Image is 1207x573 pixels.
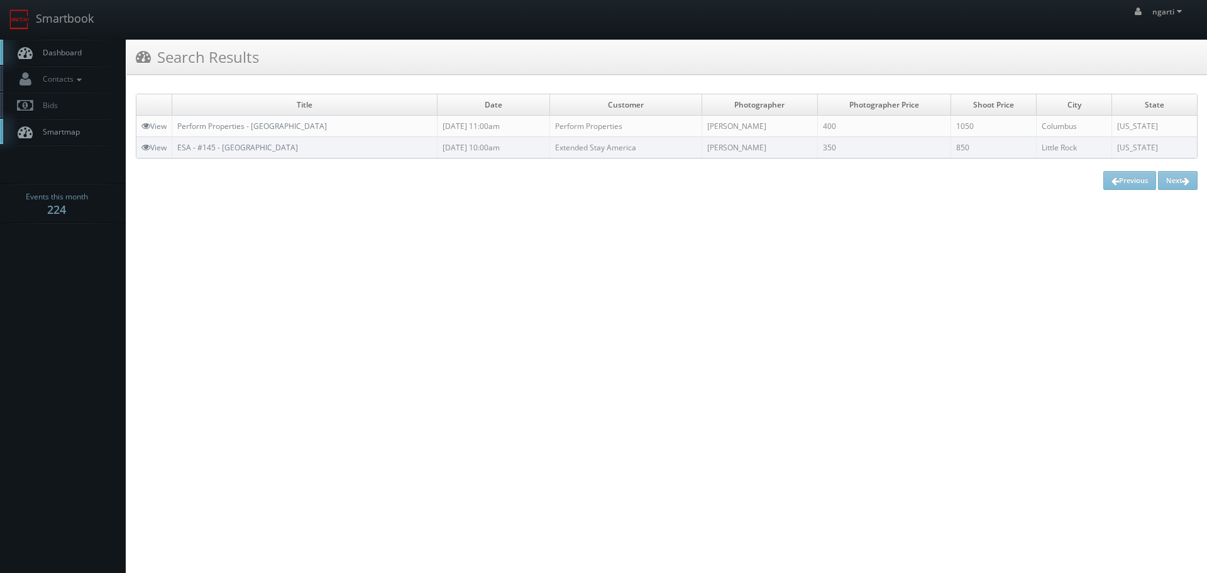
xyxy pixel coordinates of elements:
[36,100,58,111] span: Bids
[177,142,298,153] a: ESA - #145 - [GEOGRAPHIC_DATA]
[36,74,85,84] span: Contacts
[438,137,550,159] td: [DATE] 10:00am
[817,94,951,116] td: Photographer Price
[438,116,550,137] td: [DATE] 11:00am
[141,121,167,131] a: View
[9,9,30,30] img: smartbook-logo.png
[36,47,82,58] span: Dashboard
[177,121,327,131] a: Perform Properties - [GEOGRAPHIC_DATA]
[817,116,951,137] td: 400
[951,116,1036,137] td: 1050
[1112,137,1197,159] td: [US_STATE]
[36,126,80,137] span: Smartmap
[141,142,167,153] a: View
[26,191,88,203] span: Events this month
[1036,116,1112,137] td: Columbus
[47,202,66,217] strong: 224
[550,116,702,137] td: Perform Properties
[1112,116,1197,137] td: [US_STATE]
[951,137,1036,159] td: 850
[951,94,1036,116] td: Shoot Price
[1112,94,1197,116] td: State
[702,116,817,137] td: [PERSON_NAME]
[172,94,438,116] td: Title
[1036,94,1112,116] td: City
[702,137,817,159] td: [PERSON_NAME]
[550,94,702,116] td: Customer
[1152,6,1186,17] span: ngarti
[1036,137,1112,159] td: Little Rock
[438,94,550,116] td: Date
[550,137,702,159] td: Extended Stay America
[817,137,951,159] td: 350
[136,46,259,68] h3: Search Results
[702,94,817,116] td: Photographer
